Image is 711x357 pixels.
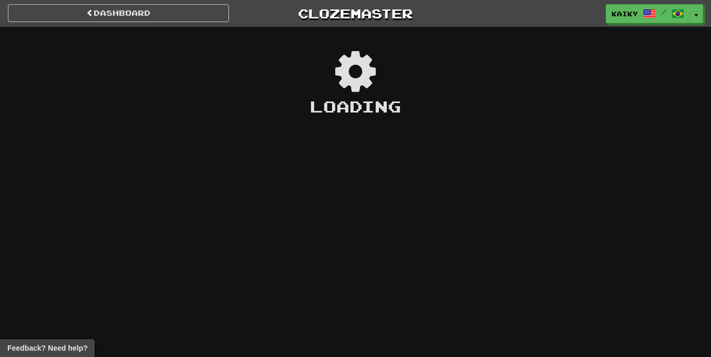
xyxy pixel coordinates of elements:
a: Clozemaster [245,4,466,23]
span: / [661,8,666,16]
a: Dashboard [8,4,229,22]
span: Open feedback widget [7,343,87,353]
span: kaiky [612,9,638,18]
a: kaiky / [606,4,690,23]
